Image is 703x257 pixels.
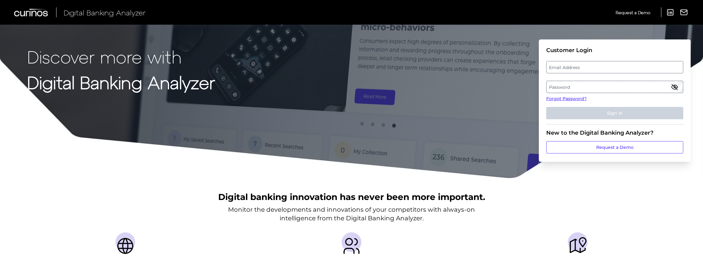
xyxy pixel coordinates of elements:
[228,205,475,222] p: Monitor the developments and innovations of your competitors with always-on intelligence from the...
[546,129,683,136] div: New to the Digital Banking Analyzer?
[546,47,683,54] div: Customer Login
[27,47,215,66] p: Discover more with
[547,81,683,92] label: Password
[546,141,683,153] a: Request a Demo
[115,236,135,256] img: Countries
[546,96,683,102] a: Forgot Password?
[14,9,49,16] img: Curinos
[547,62,683,73] label: Email Address
[342,236,361,256] img: Providers
[616,7,650,18] a: Request a Demo
[546,107,683,119] button: Sign In
[616,10,650,15] span: Request a Demo
[64,8,146,17] span: Digital Banking Analyzer
[218,191,485,203] h2: Digital banking innovation has never been more important.
[568,236,588,256] img: Journeys
[27,72,215,92] strong: Digital Banking Analyzer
